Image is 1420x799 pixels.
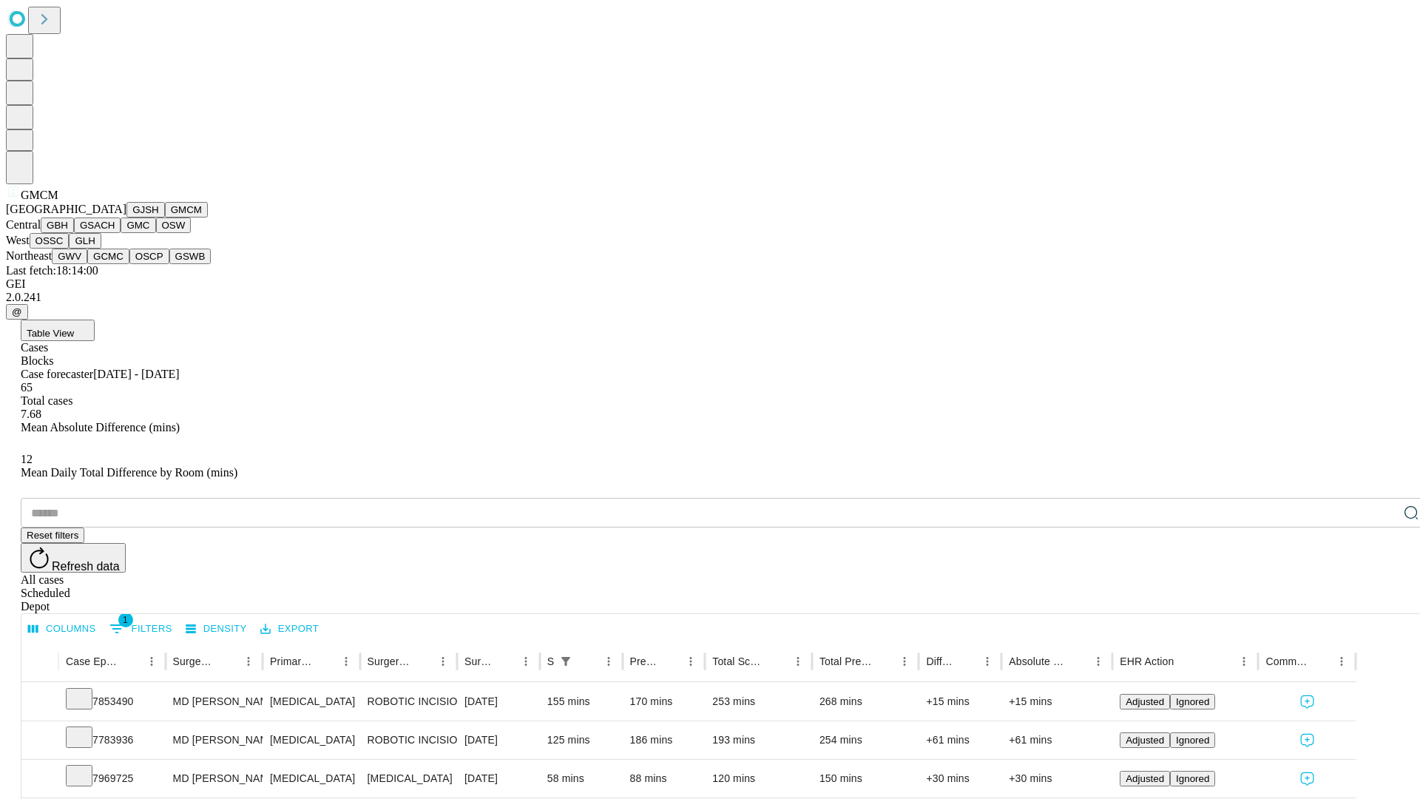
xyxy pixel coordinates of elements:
[21,421,180,434] span: Mean Absolute Difference (mins)
[1175,651,1196,672] button: Sort
[630,721,698,759] div: 186 mins
[547,721,615,759] div: 125 mins
[555,651,576,672] div: 1 active filter
[106,617,176,641] button: Show filters
[1234,651,1254,672] button: Menu
[74,218,121,233] button: GSACH
[270,683,352,721] div: [MEDICAL_DATA]
[555,651,576,672] button: Show filters
[173,721,255,759] div: MD [PERSON_NAME] [PERSON_NAME] Md
[712,655,765,667] div: Total Scheduled Duration
[93,368,179,380] span: [DATE] - [DATE]
[29,728,51,754] button: Expand
[464,683,532,721] div: [DATE]
[1120,655,1174,667] div: EHR Action
[680,651,701,672] button: Menu
[926,760,994,798] div: +30 mins
[1126,773,1164,784] span: Adjusted
[52,560,120,573] span: Refresh data
[156,218,192,233] button: OSW
[6,264,98,277] span: Last fetch: 18:14:00
[1088,651,1109,672] button: Menu
[977,651,998,672] button: Menu
[21,320,95,341] button: Table View
[27,328,74,339] span: Table View
[121,651,141,672] button: Sort
[956,651,977,672] button: Sort
[238,651,259,672] button: Menu
[24,618,100,641] button: Select columns
[1176,696,1209,707] span: Ignored
[29,766,51,792] button: Expand
[819,721,912,759] div: 254 mins
[464,760,532,798] div: [DATE]
[630,760,698,798] div: 88 mins
[21,394,72,407] span: Total cases
[270,760,352,798] div: [MEDICAL_DATA]
[464,655,493,667] div: Surgery Date
[21,466,237,479] span: Mean Daily Total Difference by Room (mins)
[1311,651,1331,672] button: Sort
[1009,655,1066,667] div: Absolute Difference
[21,408,41,420] span: 7.68
[6,249,52,262] span: Northeast
[819,760,912,798] div: 150 mins
[21,543,126,573] button: Refresh data
[926,721,994,759] div: +61 mins
[12,306,22,317] span: @
[121,218,155,233] button: GMC
[368,721,450,759] div: ROBOTIC INCISIONAL/VENTRAL/UMBILICAL [MEDICAL_DATA] INITIAL 3-10 CM REDUCIBLE
[1009,683,1105,721] div: +15 mins
[1170,732,1215,748] button: Ignored
[6,203,126,215] span: [GEOGRAPHIC_DATA]
[66,721,158,759] div: 7783936
[1265,655,1308,667] div: Comments
[1331,651,1352,672] button: Menu
[6,277,1414,291] div: GEI
[1067,651,1088,672] button: Sort
[1170,694,1215,709] button: Ignored
[6,304,28,320] button: @
[495,651,515,672] button: Sort
[66,760,158,798] div: 7969725
[6,234,30,246] span: West
[926,655,955,667] div: Difference
[141,651,162,672] button: Menu
[173,683,255,721] div: MD [PERSON_NAME] [PERSON_NAME] Md
[41,218,74,233] button: GBH
[547,655,554,667] div: Scheduled In Room Duration
[1126,735,1164,746] span: Adjusted
[788,651,808,672] button: Menu
[1120,694,1170,709] button: Adjusted
[630,655,659,667] div: Predicted In Room Duration
[21,453,33,465] span: 12
[578,651,598,672] button: Sort
[547,683,615,721] div: 155 mins
[173,760,255,798] div: MD [PERSON_NAME] [PERSON_NAME] Md
[129,249,169,264] button: OSCP
[66,683,158,721] div: 7853490
[169,249,212,264] button: GSWB
[173,655,216,667] div: Surgeon Name
[1009,760,1105,798] div: +30 mins
[712,760,805,798] div: 120 mins
[873,651,894,672] button: Sort
[69,233,101,249] button: GLH
[464,721,532,759] div: [DATE]
[6,218,41,231] span: Central
[21,527,84,543] button: Reset filters
[118,613,133,627] span: 1
[29,690,51,715] button: Expand
[315,651,336,672] button: Sort
[165,202,208,218] button: GMCM
[336,651,356,672] button: Menu
[1176,773,1209,784] span: Ignored
[21,381,33,394] span: 65
[368,655,410,667] div: Surgery Name
[21,189,58,201] span: GMCM
[598,651,619,672] button: Menu
[660,651,680,672] button: Sort
[819,655,873,667] div: Total Predicted Duration
[819,683,912,721] div: 268 mins
[368,683,450,721] div: ROBOTIC INCISIONAL/VENTRAL/UMBILICAL [MEDICAL_DATA] INITIAL 3-10 CM REDUCIBLE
